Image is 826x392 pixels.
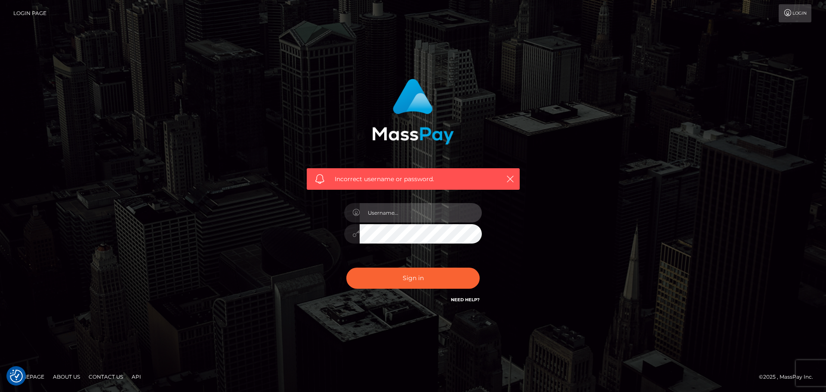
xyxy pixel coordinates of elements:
[85,370,126,383] a: Contact Us
[372,79,454,145] img: MassPay Login
[360,203,482,222] input: Username...
[49,370,83,383] a: About Us
[10,370,23,383] button: Consent Preferences
[13,4,46,22] a: Login Page
[451,297,480,302] a: Need Help?
[9,370,48,383] a: Homepage
[10,370,23,383] img: Revisit consent button
[759,372,820,382] div: © 2025 , MassPay Inc.
[128,370,145,383] a: API
[335,175,492,184] span: Incorrect username or password.
[346,268,480,289] button: Sign in
[779,4,811,22] a: Login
